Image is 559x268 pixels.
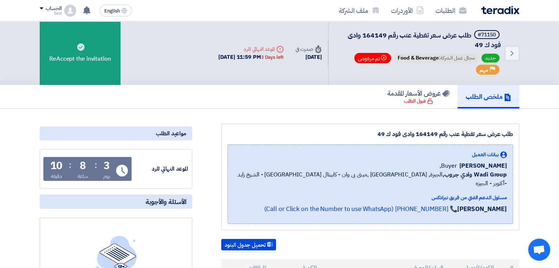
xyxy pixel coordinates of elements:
[295,53,322,61] div: [DATE]
[379,85,458,108] a: عروض الأسعار المقدمة قبول الطلب
[398,54,439,62] span: Food & Beverage
[94,158,97,172] div: :
[133,165,188,173] div: الموعد النهائي للرد
[104,161,110,171] div: 3
[459,161,507,170] span: [PERSON_NAME]
[333,2,385,19] a: ملف الشركة
[404,97,433,105] div: قبول الطلب
[103,172,110,180] div: يوم
[442,170,507,179] b: Wadi Group وادي جروب,
[430,2,472,19] a: الطلبات
[40,11,61,15] div: Said
[40,126,192,140] div: مواعيد الطلب
[337,30,501,49] h5: طلب عرض سعر تغطية عنب رقم 164149 وادى فود ك 49
[528,239,550,261] a: Open chat
[221,239,276,251] button: تحميل جدول البنود
[104,8,120,14] span: English
[478,32,496,37] div: #71150
[80,161,86,171] div: 8
[234,194,507,201] div: مسئول الدعم الفني من فريق تيرادكس
[472,151,499,158] span: بيانات العميل
[481,6,519,14] img: Teradix logo
[46,6,61,12] div: الحساب
[481,54,499,62] span: جديد
[69,158,71,172] div: :
[354,53,391,63] span: تم مرفوض
[348,30,501,50] span: طلب عرض سعر تغطية عنب رقم 164149 وادى فود ك 49
[50,161,63,171] div: 10
[227,130,513,139] div: طلب عرض سعر تغطية عنب رقم 164149 وادى فود ك 49
[440,161,456,170] span: Buyer,
[466,92,511,101] h5: ملخص الطلب
[234,170,507,188] span: الجيزة, [GEOGRAPHIC_DATA] ,مبنى بى وان - كابيتال [GEOGRAPHIC_DATA] - الشيخ زايد -أكتوبر - الجيزه
[100,5,132,17] button: English
[146,197,186,206] span: الأسئلة والأجوبة
[218,53,283,61] div: [DATE] 11:59 PM
[394,54,479,62] span: مجال عمل الشركة:
[457,204,507,214] strong: [PERSON_NAME]
[64,5,76,17] img: profile_test.png
[385,2,430,19] a: الأوردرات
[78,172,88,180] div: ساعة
[264,204,457,214] a: 📞 [PHONE_NUMBER] (Call or Click on the Number to use WhatsApp)
[387,89,449,97] h5: عروض الأسعار المقدمة
[261,54,284,61] div: 3 Days left
[40,21,121,85] div: ReAccept the invitation
[218,45,283,53] div: الموعد النهائي للرد
[295,45,322,53] div: صدرت في
[480,67,488,74] span: مهم
[458,85,519,108] a: ملخص الطلب
[51,172,62,180] div: دقيقة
